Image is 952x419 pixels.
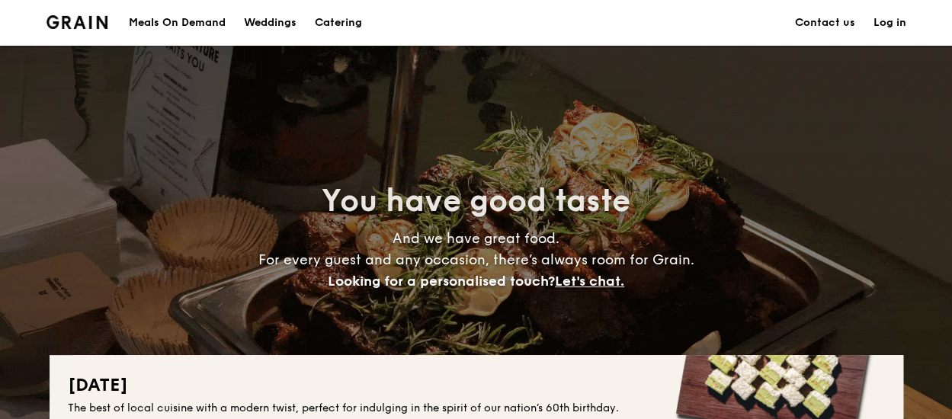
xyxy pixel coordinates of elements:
h2: [DATE] [68,373,885,398]
span: Looking for a personalised touch? [328,273,555,289]
span: Let's chat. [555,273,624,289]
span: You have good taste [322,183,630,219]
span: And we have great food. For every guest and any occasion, there’s always room for Grain. [258,230,694,289]
a: Logotype [46,15,108,29]
div: The best of local cuisine with a modern twist, perfect for indulging in the spirit of our nation’... [68,401,885,416]
img: Grain [46,15,108,29]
